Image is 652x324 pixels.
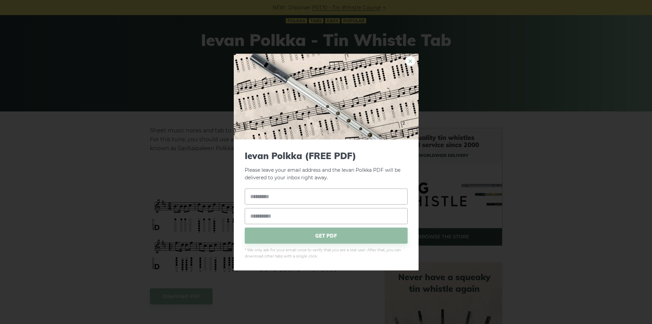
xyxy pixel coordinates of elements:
[245,247,408,260] span: * We only ask for your email once to verify that you are a real user. After that, you can downloa...
[245,228,408,244] span: GET PDF
[234,53,419,139] img: Tin Whistle Tab Preview
[245,150,408,182] p: Please leave your email address and the Ievan Polkka PDF will be delivered to your inbox right away.
[405,56,416,66] a: ×
[245,150,408,161] span: Ievan Polkka (FREE PDF)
